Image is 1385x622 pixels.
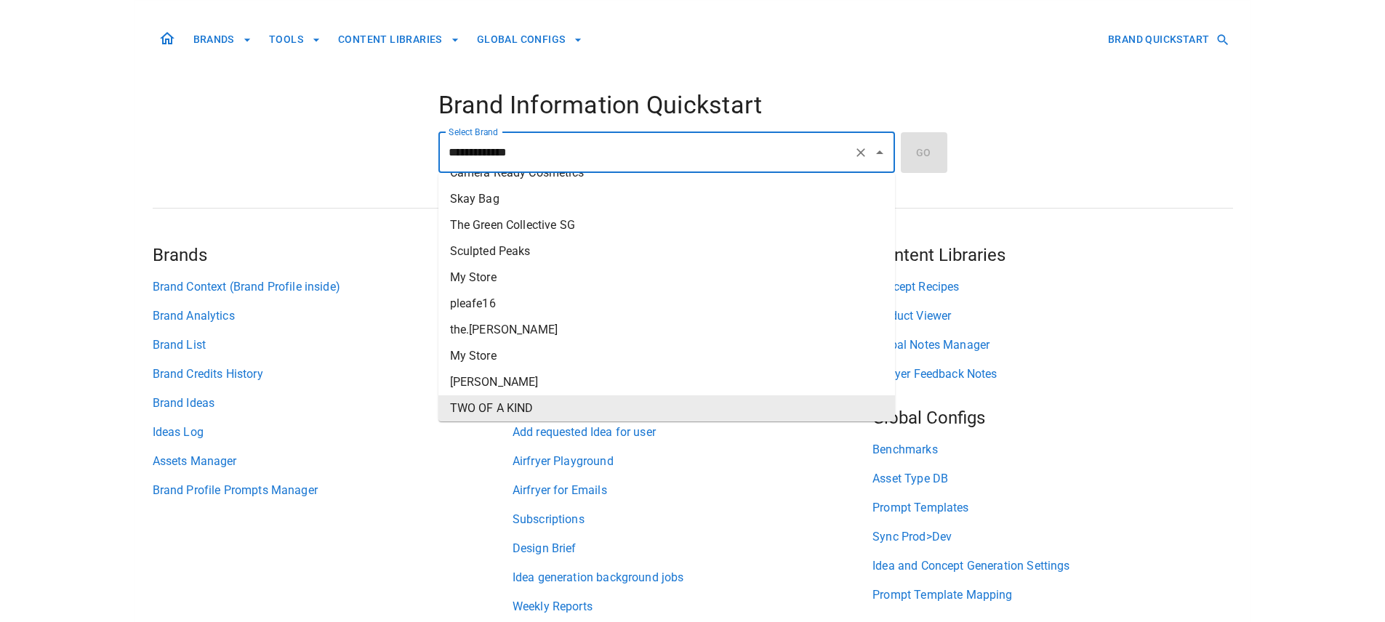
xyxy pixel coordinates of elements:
li: Camera Ready Cosmetics [438,160,895,186]
label: Select Brand [449,126,498,138]
a: Brand Credits History [153,365,513,383]
a: Sync Prod>Dev [872,528,1232,546]
a: Design Brief [513,540,872,557]
button: Clear [851,142,871,163]
a: Airfryer Playground [513,453,872,470]
a: Product Viewer [872,307,1232,325]
li: Skay Bag [438,186,895,212]
button: TOOLS [263,26,326,53]
button: GLOBAL CONFIGS [471,26,589,53]
a: Idea and Concept Generation Settings [872,557,1232,575]
button: CONTENT LIBRARIES [332,26,465,53]
a: Prompt Template Mapping [872,586,1232,604]
h5: Content Libraries [872,243,1232,267]
a: Weekly Reports [513,598,872,615]
a: Concept Recipes [872,278,1232,296]
h4: Brand Information Quickstart [438,90,947,121]
li: TWO OF A KIND [438,395,895,421]
a: Brand Profile Prompts Manager [153,482,513,499]
a: Brand Analytics [153,307,513,325]
a: Asset Type DB [872,470,1232,488]
li: Keen Athletica [438,421,895,448]
a: Airfryer Feedback Notes [872,365,1232,383]
a: Add requested Idea for user [513,424,872,441]
a: Airfryer for Emails [513,482,872,499]
li: Sculpted Peaks [438,238,895,264]
li: the.[PERSON_NAME] [438,317,895,343]
a: Subscriptions [513,511,872,528]
a: Prompt Templates [872,499,1232,517]
a: Brand List [153,336,513,354]
a: Ideas Log [153,424,513,441]
button: Close [870,142,890,163]
li: [PERSON_NAME] [438,369,895,395]
button: BRAND QUICKSTART [1102,26,1232,53]
a: Assets Manager [153,453,513,470]
h5: Brands [153,243,513,267]
li: My Store [438,343,895,369]
li: My Store [438,264,895,291]
a: Idea generation background jobs [513,569,872,586]
a: Benchmarks [872,441,1232,459]
li: The Green Collective SG [438,212,895,238]
a: Brand Ideas [153,395,513,412]
a: Global Notes Manager [872,336,1232,354]
button: BRANDS [188,26,257,53]
li: pleafe16 [438,291,895,317]
a: Brand Context (Brand Profile inside) [153,278,513,296]
h5: Global Configs [872,406,1232,429]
